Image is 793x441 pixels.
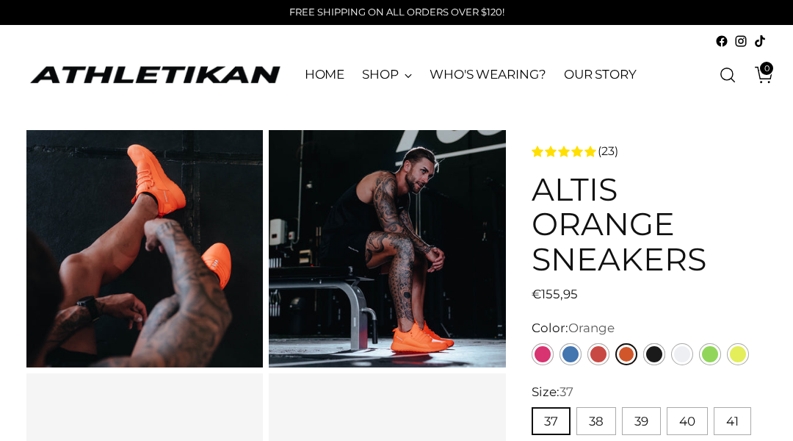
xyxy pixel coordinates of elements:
button: 38 [576,407,616,435]
button: 40 [667,407,708,435]
img: ALTIS Orange Sneakers [269,130,506,367]
a: Open search modal [713,60,742,90]
button: 41 [714,407,751,435]
a: Blue [560,343,582,365]
span: 37 [560,384,573,399]
a: HOME [305,59,345,91]
a: SHOP [362,59,412,91]
a: Yellow [727,343,749,365]
label: Size: [532,383,573,401]
a: OUR STORY [564,59,637,91]
span: 0 [760,62,773,75]
a: Black [643,343,665,365]
a: WHO'S WEARING? [430,59,546,91]
button: 37 [532,407,571,435]
p: FREE SHIPPING ON ALL ORDERS OVER $120! [289,5,504,20]
a: ATHLETIKAN [26,63,283,86]
a: Orange [615,343,637,365]
label: Color: [532,319,615,337]
button: 39 [622,407,661,435]
a: 4.8 rating (23 votes) [532,142,767,160]
a: White [671,343,693,365]
a: Open cart modal [744,60,773,90]
span: (23) [598,143,618,160]
a: Pink [532,343,554,365]
h1: ALTIS Orange Sneakers [532,172,767,276]
a: Green [699,343,721,365]
a: Red [587,343,609,365]
img: ALTIS Orange Sneakers [26,130,264,367]
span: Orange [568,320,615,335]
span: €155,95 [532,285,578,304]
